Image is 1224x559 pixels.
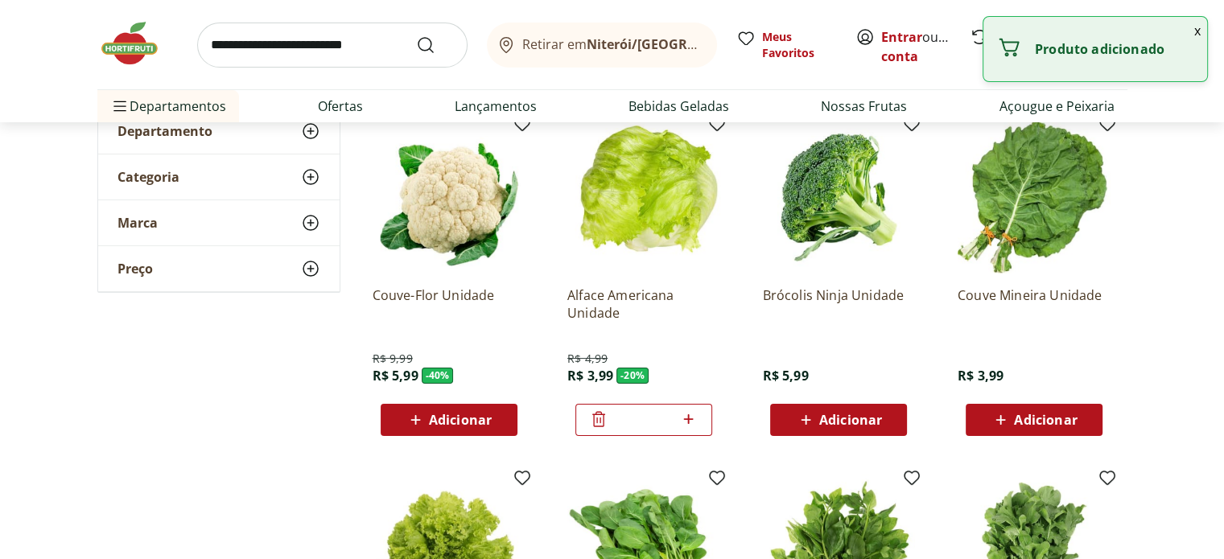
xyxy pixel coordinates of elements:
[821,97,907,116] a: Nossas Frutas
[762,367,808,384] span: R$ 5,99
[567,351,608,367] span: R$ 4,99
[736,29,836,61] a: Meus Favoritos
[770,404,907,436] button: Adicionar
[587,35,770,53] b: Niterói/[GEOGRAPHIC_DATA]
[958,367,1004,384] span: R$ 3,99
[373,121,525,273] img: Couve-Flor Unidade
[98,200,340,245] button: Marca
[98,154,340,199] button: Categoria
[416,35,455,55] button: Submit Search
[881,27,953,66] span: ou
[117,169,179,185] span: Categoria
[1035,41,1194,57] p: Produto adicionado
[98,109,340,154] button: Departamento
[318,97,363,116] a: Ofertas
[616,368,649,384] span: - 20 %
[762,286,915,322] a: Brócolis Ninja Unidade
[422,368,454,384] span: - 40 %
[98,246,340,291] button: Preço
[762,121,915,273] img: Brócolis Ninja Unidade
[567,286,720,322] a: Alface Americana Unidade
[373,286,525,322] a: Couve-Flor Unidade
[819,413,882,426] span: Adicionar
[197,23,468,68] input: search
[455,97,537,116] a: Lançamentos
[522,37,700,51] span: Retirar em
[567,121,720,273] img: Alface Americana Unidade
[110,87,130,125] button: Menu
[110,87,226,125] span: Departamentos
[117,123,212,139] span: Departamento
[429,413,492,426] span: Adicionar
[1188,17,1207,44] button: Fechar notificação
[97,19,178,68] img: Hortifruti
[381,404,517,436] button: Adicionar
[958,286,1111,322] a: Couve Mineira Unidade
[373,351,413,367] span: R$ 9,99
[958,121,1111,273] img: Couve Mineira Unidade
[628,97,729,116] a: Bebidas Geladas
[1014,413,1077,426] span: Adicionar
[117,261,153,277] span: Preço
[881,28,970,65] a: Criar conta
[117,215,158,231] span: Marca
[487,23,717,68] button: Retirar emNiterói/[GEOGRAPHIC_DATA]
[881,28,922,46] a: Entrar
[966,404,1102,436] button: Adicionar
[762,29,836,61] span: Meus Favoritos
[373,367,418,384] span: R$ 5,99
[999,97,1114,116] a: Açougue e Peixaria
[567,367,613,384] span: R$ 3,99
